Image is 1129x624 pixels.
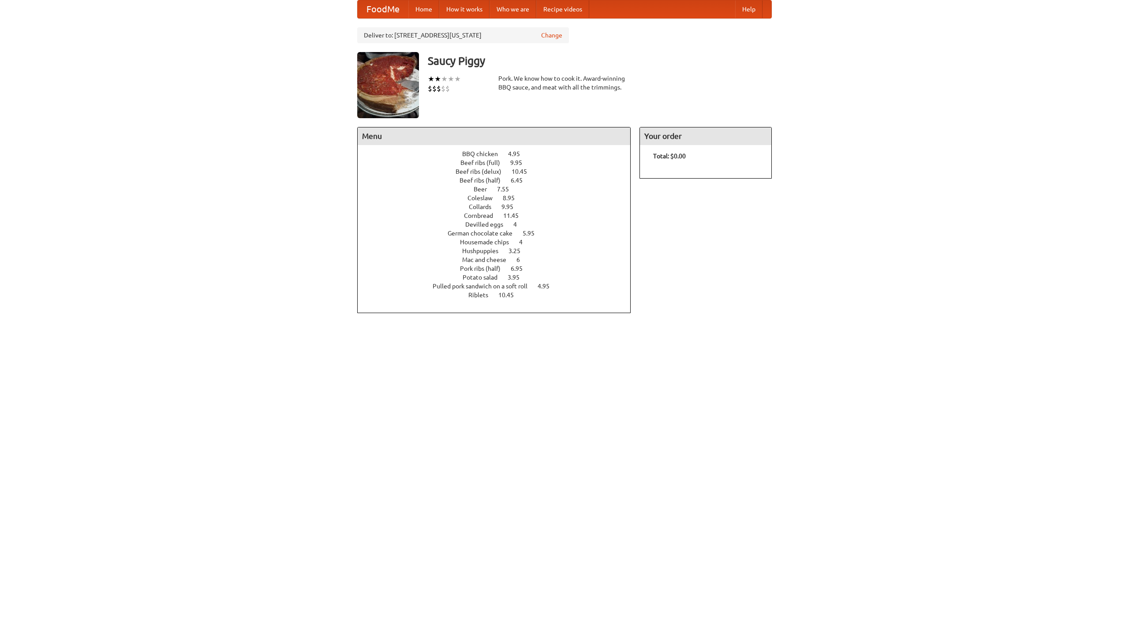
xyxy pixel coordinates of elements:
a: Riblets 10.45 [468,291,530,299]
b: Total: $0.00 [653,153,686,160]
span: 6.95 [511,265,531,272]
img: angular.jpg [357,52,419,118]
h4: Your order [640,127,771,145]
a: Beer 7.55 [474,186,525,193]
span: 9.95 [510,159,531,166]
a: Hushpuppies 3.25 [462,247,537,254]
span: 4 [513,221,526,228]
span: Mac and cheese [462,256,515,263]
span: 4.95 [508,150,529,157]
span: BBQ chicken [462,150,507,157]
li: ★ [441,74,448,84]
a: Home [408,0,439,18]
span: Beef ribs (full) [460,159,509,166]
span: 6.45 [511,177,531,184]
a: Coleslaw 8.95 [467,194,531,202]
span: 4 [519,239,531,246]
a: BBQ chicken 4.95 [462,150,536,157]
a: Mac and cheese 6 [462,256,536,263]
span: Housemade chips [460,239,518,246]
span: 11.45 [503,212,527,219]
a: Devilled eggs 4 [465,221,533,228]
span: 10.45 [512,168,536,175]
a: Potato salad 3.95 [463,274,536,281]
li: ★ [448,74,454,84]
li: $ [441,84,445,93]
a: Who we are [490,0,536,18]
li: ★ [454,74,461,84]
span: Cornbread [464,212,502,219]
span: Pulled pork sandwich on a soft roll [433,283,536,290]
li: $ [432,84,437,93]
h4: Menu [358,127,630,145]
span: 9.95 [501,203,522,210]
a: German chocolate cake 5.95 [448,230,551,237]
div: Deliver to: [STREET_ADDRESS][US_STATE] [357,27,569,43]
span: Beef ribs (half) [460,177,509,184]
span: Riblets [468,291,497,299]
span: Beef ribs (delux) [456,168,510,175]
a: FoodMe [358,0,408,18]
a: Beef ribs (half) 6.45 [460,177,539,184]
span: 3.25 [508,247,529,254]
a: Pulled pork sandwich on a soft roll 4.95 [433,283,566,290]
a: Pork ribs (half) 6.95 [460,265,539,272]
span: Coleslaw [467,194,501,202]
span: 8.95 [503,194,523,202]
a: Housemade chips 4 [460,239,539,246]
span: Collards [469,203,500,210]
a: Recipe videos [536,0,589,18]
span: Beer [474,186,496,193]
span: 10.45 [498,291,523,299]
span: Potato salad [463,274,506,281]
li: $ [428,84,432,93]
span: Devilled eggs [465,221,512,228]
span: 7.55 [497,186,518,193]
a: Change [541,31,562,40]
a: Beef ribs (full) 9.95 [460,159,538,166]
span: 3.95 [508,274,528,281]
span: Pork ribs (half) [460,265,509,272]
h3: Saucy Piggy [428,52,772,70]
a: Cornbread 11.45 [464,212,535,219]
li: ★ [428,74,434,84]
a: Beef ribs (delux) 10.45 [456,168,543,175]
span: Hushpuppies [462,247,507,254]
a: Help [735,0,763,18]
span: 4.95 [538,283,558,290]
li: $ [437,84,441,93]
li: $ [445,84,450,93]
span: German chocolate cake [448,230,521,237]
a: How it works [439,0,490,18]
span: 6 [516,256,529,263]
span: 5.95 [523,230,543,237]
div: Pork. We know how to cook it. Award-winning BBQ sauce, and meat with all the trimmings. [498,74,631,92]
a: Collards 9.95 [469,203,530,210]
li: ★ [434,74,441,84]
